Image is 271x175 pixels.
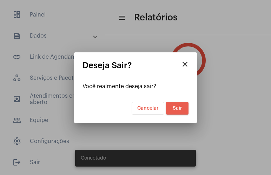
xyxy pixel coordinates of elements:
[132,102,164,115] button: Cancelar
[181,60,189,69] mat-icon: close
[166,102,189,115] button: Sair
[137,106,159,111] span: Cancelar
[82,61,132,70] mat-card-title: Deseja Sair?
[82,83,189,90] div: Você realmente deseja sair?
[173,106,182,111] span: Sair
